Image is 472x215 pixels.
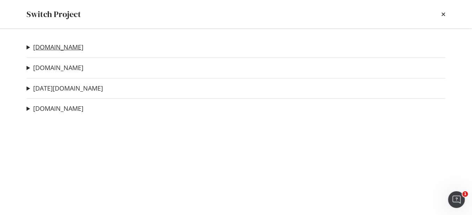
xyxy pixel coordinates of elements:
div: Switch Project [27,8,81,20]
summary: [DOMAIN_NAME] [27,43,83,52]
a: [DOMAIN_NAME] [33,105,83,112]
summary: [DOMAIN_NAME] [27,104,83,113]
div: times [441,8,445,20]
a: [DOMAIN_NAME] [33,44,83,51]
a: [DOMAIN_NAME] [33,64,83,71]
span: 1 [463,191,468,197]
summary: [DOMAIN_NAME] [27,63,83,72]
summary: [DATE][DOMAIN_NAME] [27,84,103,93]
a: [DATE][DOMAIN_NAME] [33,85,103,92]
iframe: Intercom live chat [448,191,465,208]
